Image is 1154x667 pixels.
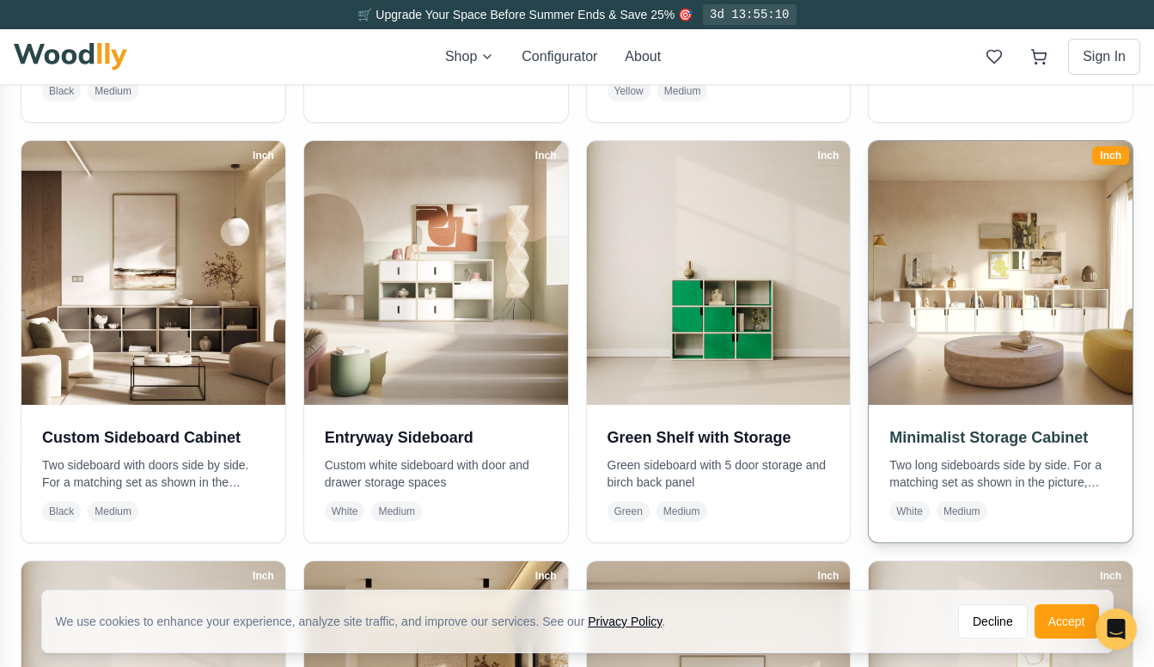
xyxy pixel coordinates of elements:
button: Decline [958,604,1028,639]
img: Woodlly [14,43,127,70]
span: Green [608,501,650,522]
button: About [625,46,661,67]
img: Custom Sideboard Cabinet [21,141,285,405]
div: Inch [528,566,565,585]
div: Inch [1092,146,1129,165]
button: Shop [445,46,494,67]
h3: Entryway Sideboard [325,425,547,450]
div: Open Intercom Messenger [1096,609,1137,650]
span: Medium [656,501,707,522]
div: Inch [245,146,282,165]
span: Medium [937,501,987,522]
img: Entryway Sideboard [304,141,568,405]
button: Accept [1035,604,1099,639]
div: Inch [1092,566,1129,585]
div: Inch [528,146,565,165]
img: Minimalist Storage Cabinet [863,134,1139,411]
p: Two long sideboards side by side. For a matching set as shown in the picture, purchase two units. [889,456,1112,491]
div: Inch [810,146,847,165]
span: Medium [371,501,422,522]
span: Black [42,81,81,101]
button: Sign In [1068,39,1140,75]
span: Medium [88,501,138,522]
a: Privacy Policy [588,615,662,628]
div: 3d 13:55:10 [703,4,796,25]
h3: Green Shelf with Storage [608,425,830,450]
span: Yellow [608,81,650,101]
div: We use cookies to enhance your experience, analyze site traffic, and improve our services. See our . [56,613,680,630]
span: Medium [657,81,708,101]
p: Custom white sideboard with door and drawer storage spaces [325,456,547,491]
span: White [889,501,930,522]
span: White [325,501,365,522]
h3: Custom Sideboard Cabinet [42,425,265,450]
p: Two sideboard with doors side by side. For a matching set as shown in the picture, design and pur... [42,456,265,491]
button: Configurator [522,46,597,67]
span: Black [42,501,81,522]
div: Inch [245,566,282,585]
div: Inch [810,566,847,585]
h3: Minimalist Storage Cabinet [889,425,1112,450]
p: Green sideboard with 5 door storage and birch back panel [608,456,830,491]
span: Medium [88,81,138,101]
img: Green Shelf with Storage [587,141,851,405]
span: 🛒 Upgrade Your Space Before Summer Ends & Save 25% 🎯 [357,8,693,21]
